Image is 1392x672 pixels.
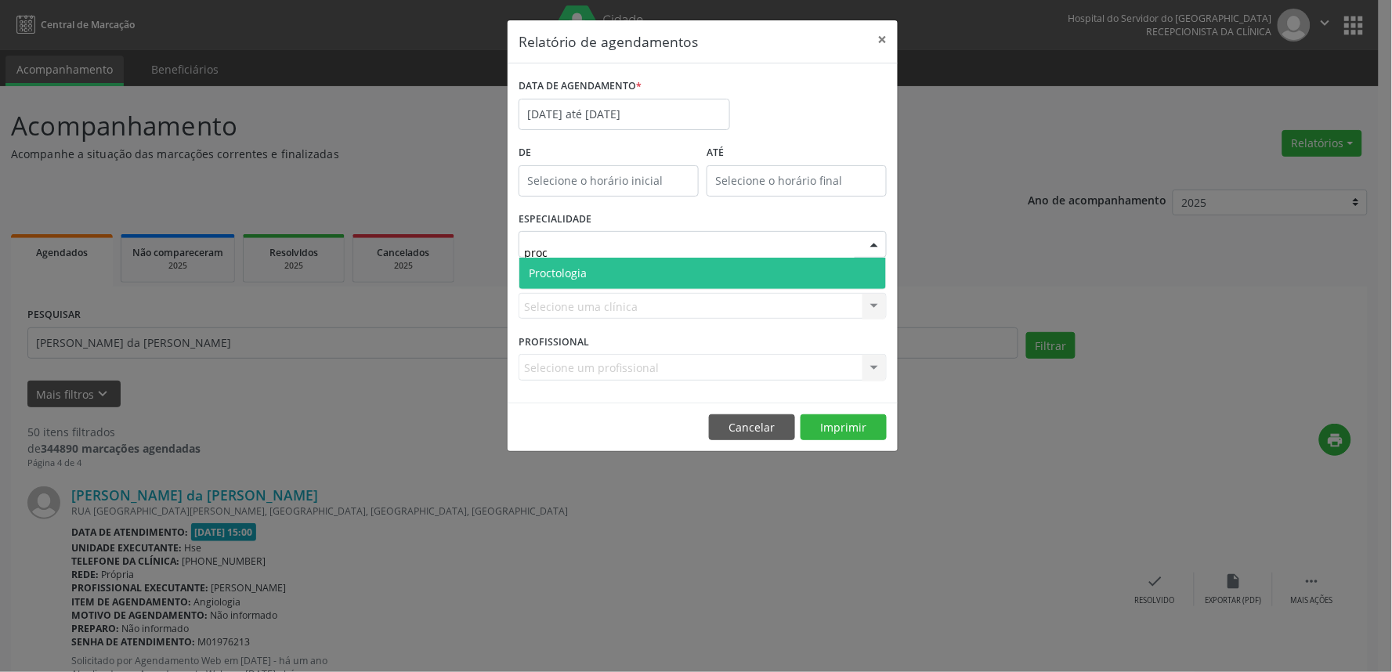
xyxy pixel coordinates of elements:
button: Imprimir [801,414,887,441]
label: ESPECIALIDADE [519,208,591,232]
label: PROFISSIONAL [519,330,589,354]
span: Proctologia [529,266,587,280]
label: ATÉ [707,141,887,165]
h5: Relatório de agendamentos [519,31,698,52]
button: Cancelar [709,414,795,441]
button: Close [866,20,898,59]
label: DATA DE AGENDAMENTO [519,74,642,99]
input: Selecione o horário inicial [519,165,699,197]
label: De [519,141,699,165]
input: Selecione o horário final [707,165,887,197]
input: Selecione uma data ou intervalo [519,99,730,130]
input: Seleciona uma especialidade [524,237,855,268]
